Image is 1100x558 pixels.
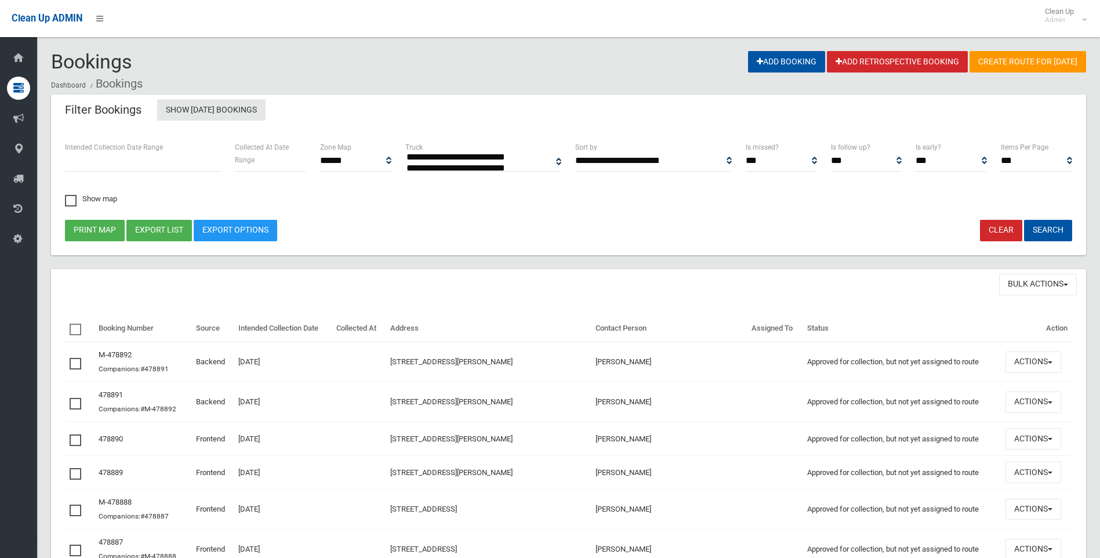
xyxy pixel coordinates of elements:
td: [DATE] [234,490,332,530]
td: Approved for collection, but not yet assigned to route [803,422,1001,456]
button: Print map [65,220,125,241]
a: Add Booking [748,51,825,73]
th: Status [803,316,1001,342]
header: Filter Bookings [51,99,155,121]
button: Actions [1005,428,1061,450]
th: Assigned To [747,316,802,342]
label: Truck [405,141,423,154]
button: Actions [1005,352,1061,373]
span: Clean Up [1039,7,1086,24]
a: Dashboard [51,81,86,89]
small: Admin [1045,16,1074,24]
span: Clean Up ADMIN [12,13,82,24]
td: Backend [191,342,233,382]
td: [PERSON_NAME] [591,382,747,422]
a: [STREET_ADDRESS] [390,545,457,553]
a: Show [DATE] Bookings [157,99,266,121]
span: Show map [65,195,117,202]
a: #M-478892 [140,405,176,413]
a: 478889 [99,468,123,477]
th: Intended Collection Date [234,316,332,342]
small: Companions: [99,405,178,413]
button: Actions [1005,462,1061,483]
a: 478890 [99,434,123,443]
button: Actions [1005,392,1061,413]
a: Clear [980,220,1022,241]
a: M-478888 [99,498,132,506]
th: Address [386,316,591,342]
a: [STREET_ADDRESS][PERSON_NAME] [390,434,513,443]
a: #478891 [140,365,169,373]
a: Create route for [DATE] [970,51,1086,73]
li: Bookings [88,73,143,95]
button: Search [1024,220,1072,241]
td: [PERSON_NAME] [591,456,747,490]
th: Action [1001,316,1072,342]
td: Frontend [191,422,233,456]
small: Companions: [99,512,170,520]
a: [STREET_ADDRESS][PERSON_NAME] [390,357,513,366]
a: 478887 [99,538,123,546]
th: Source [191,316,233,342]
th: Contact Person [591,316,747,342]
td: [DATE] [234,422,332,456]
td: [DATE] [234,456,332,490]
a: Add Retrospective Booking [827,51,968,73]
td: [DATE] [234,342,332,382]
a: 478891 [99,390,123,399]
td: Backend [191,382,233,422]
a: #478887 [140,512,169,520]
a: Export Options [194,220,277,241]
button: Actions [1005,499,1061,520]
td: [PERSON_NAME] [591,342,747,382]
small: Companions: [99,365,170,373]
span: Bookings [51,50,132,73]
td: Approved for collection, but not yet assigned to route [803,382,1001,422]
a: [STREET_ADDRESS][PERSON_NAME] [390,468,513,477]
td: Frontend [191,490,233,530]
a: [STREET_ADDRESS] [390,505,457,513]
td: Frontend [191,456,233,490]
button: Bulk Actions [999,274,1077,295]
td: Approved for collection, but not yet assigned to route [803,342,1001,382]
th: Booking Number [94,316,191,342]
td: Approved for collection, but not yet assigned to route [803,456,1001,490]
a: [STREET_ADDRESS][PERSON_NAME] [390,397,513,406]
td: [PERSON_NAME] [591,490,747,530]
td: [PERSON_NAME] [591,422,747,456]
td: [DATE] [234,382,332,422]
th: Collected At [332,316,386,342]
td: Approved for collection, but not yet assigned to route [803,490,1001,530]
button: Export list [126,220,192,241]
a: M-478892 [99,350,132,359]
